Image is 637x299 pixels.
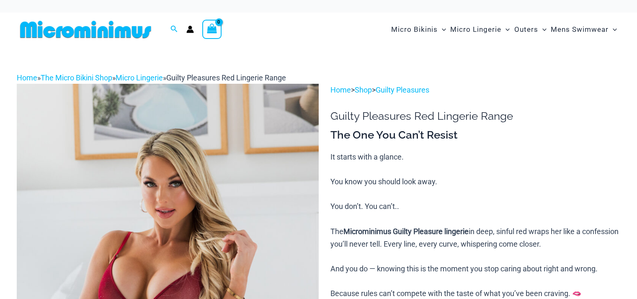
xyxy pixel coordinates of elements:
[549,17,619,42] a: Mens SwimwearMenu ToggleMenu Toggle
[116,73,163,82] a: Micro Lingerie
[202,20,222,39] a: View Shopping Cart, empty
[514,19,538,40] span: Outers
[538,19,547,40] span: Menu Toggle
[343,227,469,236] b: Microminimus Guilty Pleasure lingerie
[609,19,617,40] span: Menu Toggle
[448,17,512,42] a: Micro LingerieMenu ToggleMenu Toggle
[512,17,549,42] a: OutersMenu ToggleMenu Toggle
[330,110,620,123] h1: Guilty Pleasures Red Lingerie Range
[17,20,155,39] img: MM SHOP LOGO FLAT
[450,19,501,40] span: Micro Lingerie
[438,19,446,40] span: Menu Toggle
[330,84,620,96] p: > >
[186,26,194,33] a: Account icon link
[376,85,429,94] a: Guilty Pleasures
[389,17,448,42] a: Micro BikinisMenu ToggleMenu Toggle
[17,73,286,82] span: » » »
[170,24,178,35] a: Search icon link
[166,73,286,82] span: Guilty Pleasures Red Lingerie Range
[388,15,620,44] nav: Site Navigation
[17,73,37,82] a: Home
[391,19,438,40] span: Micro Bikinis
[330,85,351,94] a: Home
[355,85,372,94] a: Shop
[330,128,620,142] h3: The One You Can’t Resist
[551,19,609,40] span: Mens Swimwear
[501,19,510,40] span: Menu Toggle
[41,73,112,82] a: The Micro Bikini Shop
